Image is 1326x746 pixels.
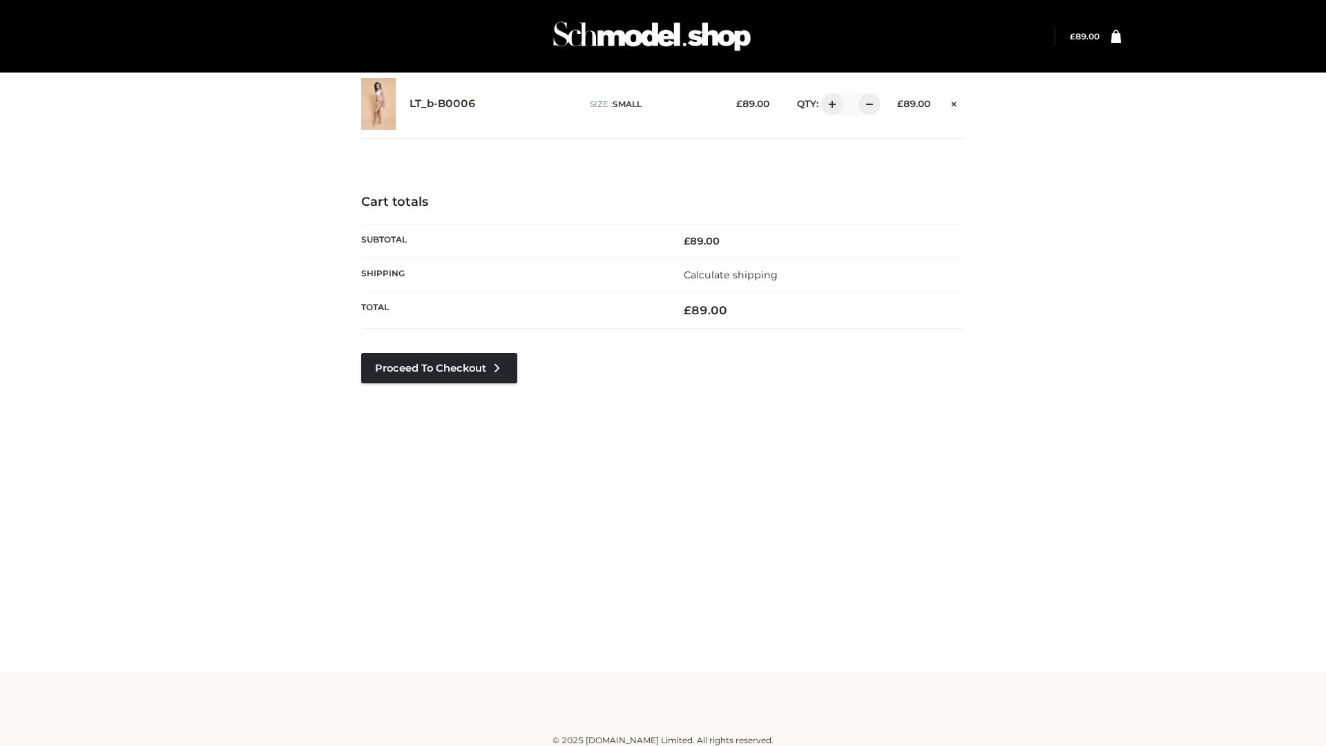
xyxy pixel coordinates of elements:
div: QTY: [783,93,876,115]
a: Remove this item [944,93,965,111]
a: £89.00 [1070,31,1099,41]
a: LT_b-B0006 [410,97,476,111]
img: Schmodel Admin 964 [548,9,756,64]
th: Shipping [361,258,663,291]
th: Subtotal [361,224,663,258]
bdi: 89.00 [897,98,930,109]
span: £ [1070,31,1075,41]
p: size : [590,98,715,111]
img: LT_b-B0006 - SMALL [361,78,396,130]
span: SMALL [613,99,642,109]
span: £ [684,235,690,247]
bdi: 89.00 [736,98,769,109]
a: Calculate shipping [684,269,778,281]
span: £ [736,98,742,109]
a: Proceed to Checkout [361,353,517,383]
span: £ [684,303,691,317]
span: £ [897,98,903,109]
bdi: 89.00 [684,303,727,317]
th: Total [361,292,663,329]
bdi: 89.00 [684,235,720,247]
bdi: 89.00 [1070,31,1099,41]
h4: Cart totals [361,195,965,210]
